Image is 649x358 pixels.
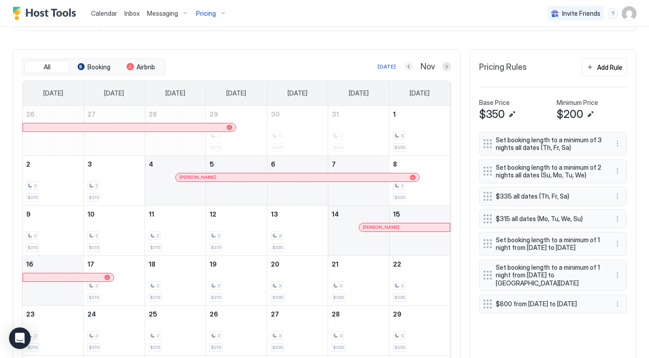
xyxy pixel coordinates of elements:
[378,63,396,71] div: [DATE]
[401,283,403,289] span: 3
[612,166,623,177] div: menu
[87,63,110,71] span: Booking
[582,59,627,76] button: Add Rule
[89,295,99,300] span: $315
[612,238,623,249] button: More options
[389,156,450,172] a: November 8, 2025
[34,183,37,189] span: 2
[267,255,328,305] td: November 20, 2025
[84,205,145,255] td: November 10, 2025
[217,333,220,339] span: 2
[145,205,206,255] td: November 11, 2025
[43,89,63,97] span: [DATE]
[34,333,37,339] span: 2
[612,270,623,281] button: More options
[328,206,389,222] a: November 14, 2025
[404,62,413,71] button: Previous month
[339,283,342,289] span: 3
[206,156,267,172] a: November 5, 2025
[389,106,450,122] a: November 1, 2025
[150,344,160,350] span: $315
[226,89,246,97] span: [DATE]
[206,256,267,272] a: November 19, 2025
[84,156,145,172] a: November 3, 2025
[496,236,603,252] span: Set booking length to a minimum of 1 night from [DATE] to [DATE]
[267,206,328,222] a: November 13, 2025
[479,62,527,73] span: Pricing Rules
[149,260,155,268] span: 18
[562,9,600,18] span: Invite Friends
[267,155,328,205] td: November 6, 2025
[328,106,389,156] td: October 31, 2025
[34,233,37,239] span: 2
[612,238,623,249] div: menu
[267,106,328,156] td: October 30, 2025
[196,9,216,18] span: Pricing
[612,191,623,202] div: menu
[23,306,83,322] a: November 23, 2025
[87,260,94,268] span: 17
[95,233,98,239] span: 2
[496,300,603,308] span: $800 from [DATE] to [DATE]
[279,233,281,239] span: 3
[267,306,328,322] a: November 27, 2025
[44,63,50,71] span: All
[332,310,340,318] span: 28
[328,305,389,355] td: November 28, 2025
[288,89,307,97] span: [DATE]
[145,305,206,355] td: November 25, 2025
[95,283,98,289] span: 2
[206,255,267,305] td: November 19, 2025
[339,333,342,339] span: 3
[389,306,450,322] a: November 29, 2025
[328,155,389,205] td: November 7, 2025
[179,174,416,180] div: [PERSON_NAME]
[104,89,124,97] span: [DATE]
[333,344,344,350] span: $335
[271,110,280,118] span: 30
[401,183,403,189] span: 3
[267,106,328,122] a: October 30, 2025
[349,89,369,97] span: [DATE]
[272,295,283,300] span: $335
[612,138,623,149] div: menu
[210,160,214,168] span: 5
[27,344,38,350] span: $315
[89,344,99,350] span: $315
[612,270,623,281] div: menu
[84,306,145,322] a: November 24, 2025
[87,310,96,318] span: 24
[340,81,378,105] a: Friday
[179,174,216,180] span: [PERSON_NAME]
[612,299,623,309] button: More options
[156,233,159,239] span: 2
[210,260,217,268] span: 19
[496,163,603,179] span: Set booking length to a minimum of 2 nights all dates (Su, Mo, Tu, We)
[145,106,206,156] td: October 28, 2025
[401,133,403,139] span: 3
[145,256,206,272] a: November 18, 2025
[206,206,267,222] a: November 12, 2025
[156,81,194,105] a: Tuesday
[118,61,163,73] button: Airbnb
[23,106,84,156] td: October 26, 2025
[389,155,450,205] td: November 8, 2025
[26,260,33,268] span: 16
[95,183,98,189] span: 2
[608,8,618,19] div: menu
[87,210,95,218] span: 10
[332,210,339,218] span: 14
[149,210,154,218] span: 11
[612,299,623,309] div: menu
[210,110,218,118] span: 29
[612,191,623,202] button: More options
[84,155,145,205] td: November 3, 2025
[612,166,623,177] button: More options
[27,245,38,250] span: $315
[217,81,255,105] a: Wednesday
[150,245,160,250] span: $315
[271,210,278,218] span: 13
[389,206,450,222] a: November 15, 2025
[84,206,145,222] a: November 10, 2025
[612,213,623,224] div: menu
